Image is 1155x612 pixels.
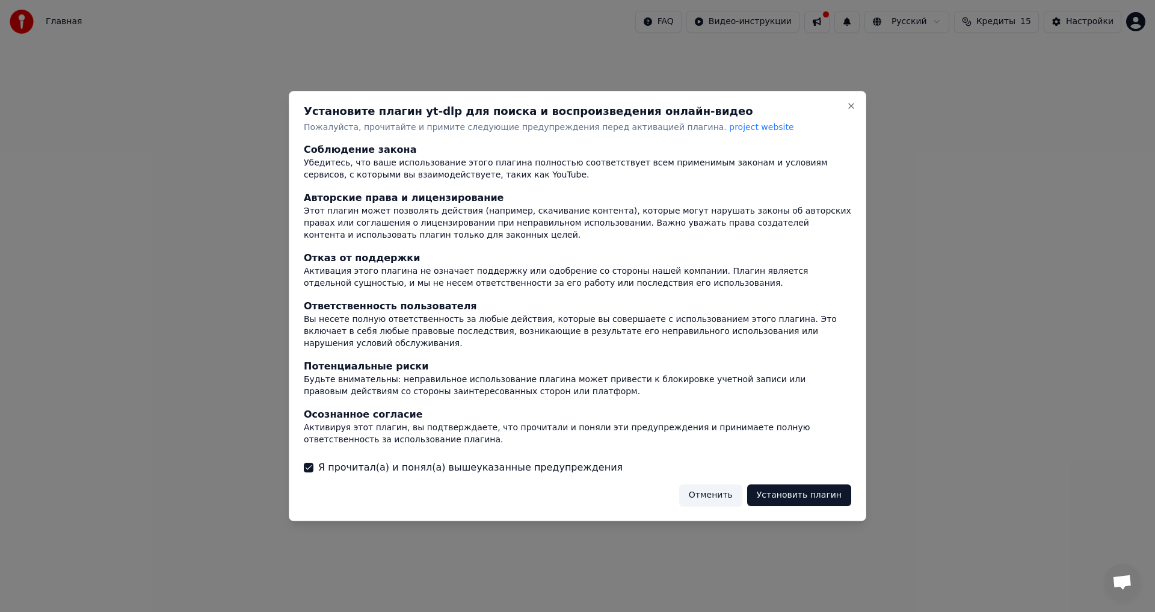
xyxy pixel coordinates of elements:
button: Установить плагин [747,484,851,506]
div: Авторские права и лицензирование [304,191,851,206]
span: project website [729,122,793,132]
div: Будьте внимательны: неправильное использование плагина может привести к блокировке учетной записи... [304,374,851,398]
div: Отказ от поддержки [304,252,851,266]
div: Этот плагин может позволять действия (например, скачивание контента), которые могут нарушать зако... [304,206,851,242]
p: Пожалуйста, прочитайте и примите следующие предупреждения перед активацией плагина. [304,122,851,134]
h2: Установите плагин yt-dlp для поиска и воспроизведения онлайн-видео [304,106,851,117]
div: Ответственность пользователя [304,299,851,314]
button: Отменить [679,484,742,506]
div: Вы несете полную ответственность за любые действия, которые вы совершаете с использованием этого ... [304,314,851,350]
div: Активация этого плагина не означает поддержку или одобрение со стороны нашей компании. Плагин явл... [304,266,851,290]
div: Убедитесь, что ваше использование этого плагина полностью соответствует всем применимым законам и... [304,158,851,182]
div: Активируя этот плагин, вы подтверждаете, что прочитали и поняли эти предупреждения и принимаете п... [304,422,851,446]
div: Потенциальные риски [304,359,851,374]
div: Осознанное согласие [304,407,851,422]
label: Я прочитал(а) и понял(а) вышеуказанные предупреждения [318,460,623,475]
div: Соблюдение закона [304,143,851,158]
